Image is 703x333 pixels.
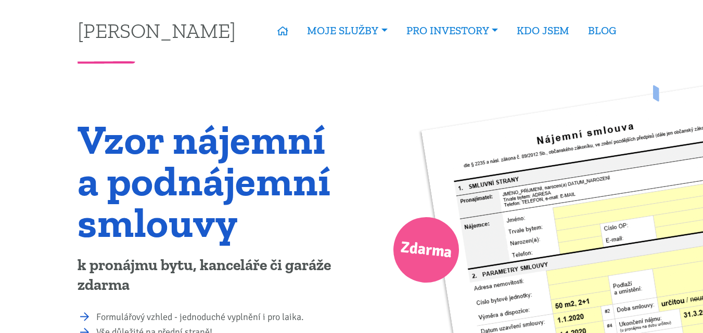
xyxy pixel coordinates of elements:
[78,20,236,41] a: [PERSON_NAME]
[298,19,397,43] a: MOJE SLUŽBY
[96,310,344,325] li: Formulářový vzhled - jednoduché vyplnění i pro laika.
[507,19,579,43] a: KDO JSEM
[78,118,344,243] h1: Vzor nájemní a podnájemní smlouvy
[399,234,453,267] span: Zdarma
[579,19,625,43] a: BLOG
[78,256,344,295] p: k pronájmu bytu, kanceláře či garáže zdarma
[397,19,507,43] a: PRO INVESTORY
